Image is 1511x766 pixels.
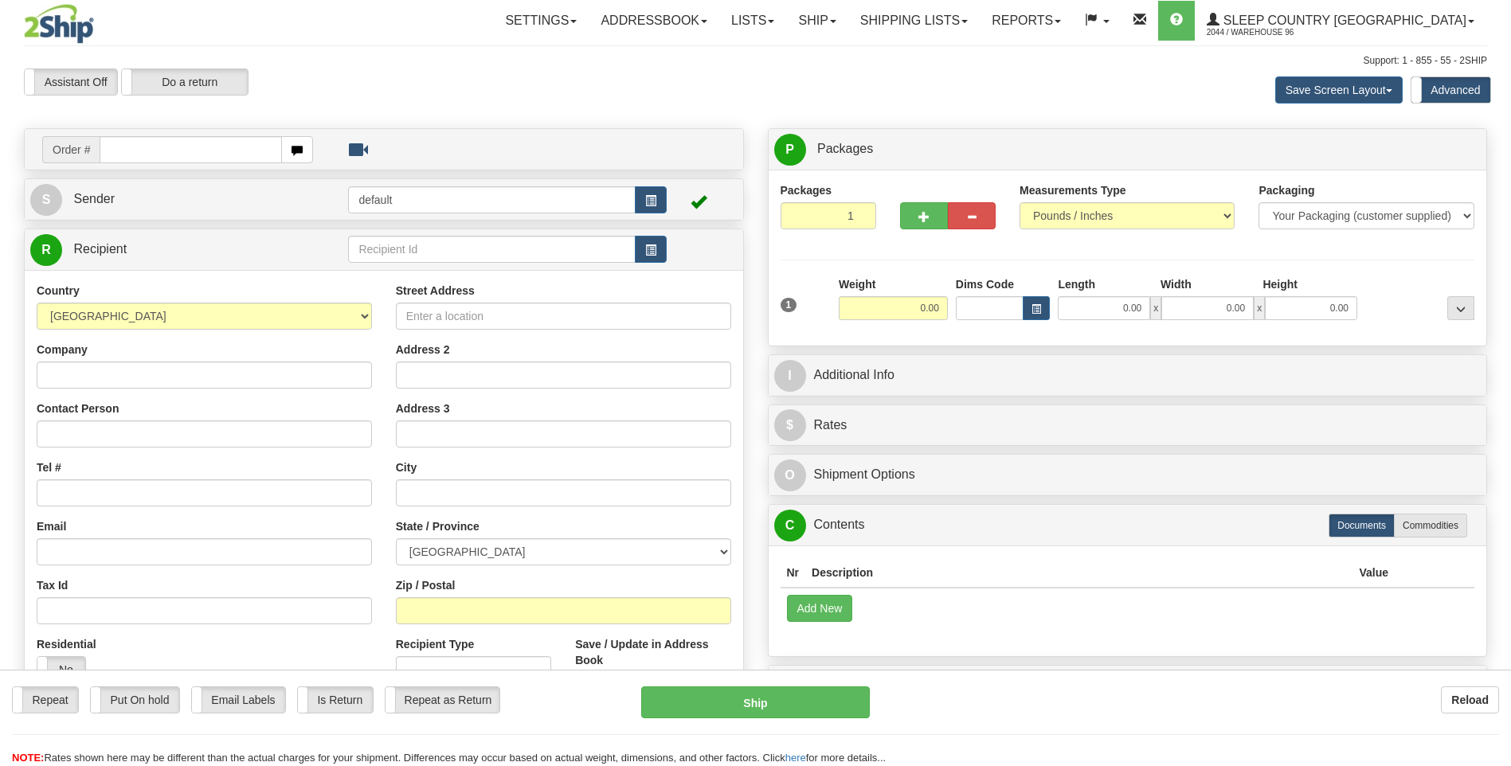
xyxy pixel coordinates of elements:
[719,1,786,41] a: Lists
[37,283,80,299] label: Country
[396,303,731,330] input: Enter a location
[73,242,127,256] span: Recipient
[805,558,1352,588] th: Description
[1262,276,1298,292] label: Height
[25,69,117,95] label: Assistant Off
[774,360,806,392] span: I
[73,192,115,205] span: Sender
[30,183,348,216] a: S Sender
[980,1,1073,41] a: Reports
[1275,76,1403,104] button: Save Screen Layout
[1195,1,1486,41] a: Sleep Country [GEOGRAPHIC_DATA] 2044 / Warehouse 96
[1474,302,1509,464] iframe: chat widget
[493,1,589,41] a: Settings
[1329,514,1395,537] label: Documents
[1150,296,1161,320] span: x
[774,459,806,491] span: O
[774,409,806,441] span: $
[1411,77,1490,103] label: Advanced
[396,459,417,475] label: City
[785,752,806,764] a: here
[91,687,179,713] label: Put On hold
[30,234,62,266] span: R
[13,687,78,713] label: Repeat
[1394,514,1467,537] label: Commodities
[848,1,980,41] a: Shipping lists
[1020,182,1126,198] label: Measurements Type
[12,752,44,764] span: NOTE:
[24,54,1487,68] div: Support: 1 - 855 - 55 - 2SHIP
[786,1,847,41] a: Ship
[575,636,730,668] label: Save / Update in Address Book
[781,298,797,312] span: 1
[774,509,1482,541] a: CContents
[37,459,61,475] label: Tel #
[781,558,806,588] th: Nr
[774,359,1482,392] a: IAdditional Info
[122,69,248,95] label: Do a return
[1259,182,1314,198] label: Packaging
[30,233,313,266] a: R Recipient
[1058,276,1095,292] label: Length
[1219,14,1466,27] span: Sleep Country [GEOGRAPHIC_DATA]
[1254,296,1265,320] span: x
[774,133,1482,166] a: P Packages
[396,342,450,358] label: Address 2
[1207,25,1326,41] span: 2044 / Warehouse 96
[956,276,1014,292] label: Dims Code
[37,577,68,593] label: Tax Id
[774,134,806,166] span: P
[1451,694,1489,706] b: Reload
[396,577,456,593] label: Zip / Postal
[37,657,85,682] label: No
[396,401,450,416] label: Address 3
[42,136,100,163] span: Order #
[396,518,480,534] label: State / Province
[787,595,853,622] button: Add New
[1161,276,1192,292] label: Width
[37,636,96,652] label: Residential
[774,459,1482,491] a: OShipment Options
[37,401,119,416] label: Contact Person
[30,184,62,216] span: S
[1352,558,1395,588] th: Value
[24,4,94,44] img: logo2044.jpg
[37,518,66,534] label: Email
[192,687,285,713] label: Email Labels
[396,283,475,299] label: Street Address
[774,510,806,541] span: C
[781,182,832,198] label: Packages
[37,342,88,358] label: Company
[386,687,499,713] label: Repeat as Return
[641,686,869,718] button: Ship
[774,409,1482,442] a: $Rates
[348,236,635,263] input: Recipient Id
[817,142,873,155] span: Packages
[589,1,719,41] a: Addressbook
[348,186,635,213] input: Sender Id
[1441,686,1499,713] button: Reload
[1447,296,1474,320] div: ...
[298,687,373,713] label: Is Return
[839,276,875,292] label: Weight
[396,636,475,652] label: Recipient Type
